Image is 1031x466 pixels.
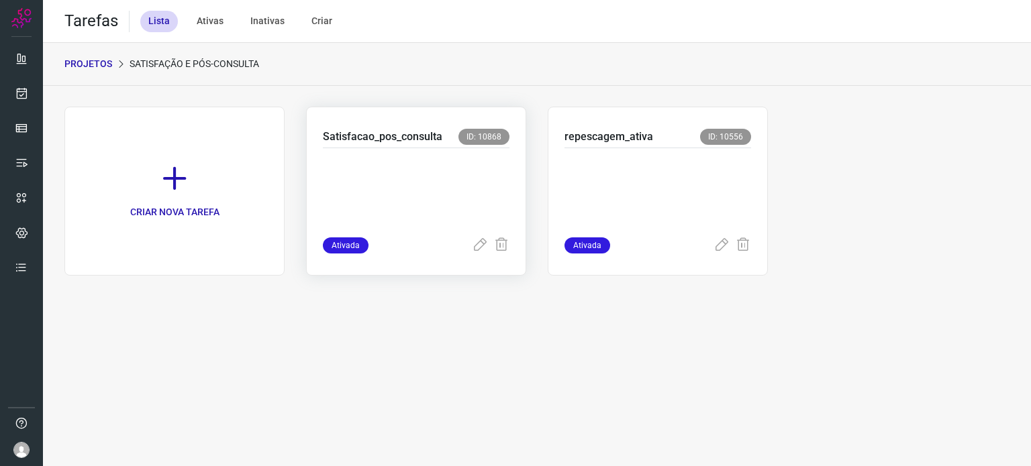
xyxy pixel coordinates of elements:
[189,11,232,32] div: Ativas
[13,442,30,458] img: avatar-user-boy.jpg
[323,237,369,253] span: Ativada
[242,11,293,32] div: Inativas
[130,57,259,71] p: Satisfação e Pós-Consulta
[323,129,442,145] p: Satisfacao_pos_consulta
[130,205,219,219] p: CRIAR NOVA TAREFA
[700,129,751,145] span: ID: 10556
[303,11,340,32] div: Criar
[564,129,653,145] p: repescagem_ativa
[564,237,610,253] span: Ativada
[64,107,285,276] a: CRIAR NOVA TAREFA
[64,11,118,31] h2: Tarefas
[64,57,112,71] p: PROJETOS
[140,11,178,32] div: Lista
[11,8,32,28] img: Logo
[458,129,509,145] span: ID: 10868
